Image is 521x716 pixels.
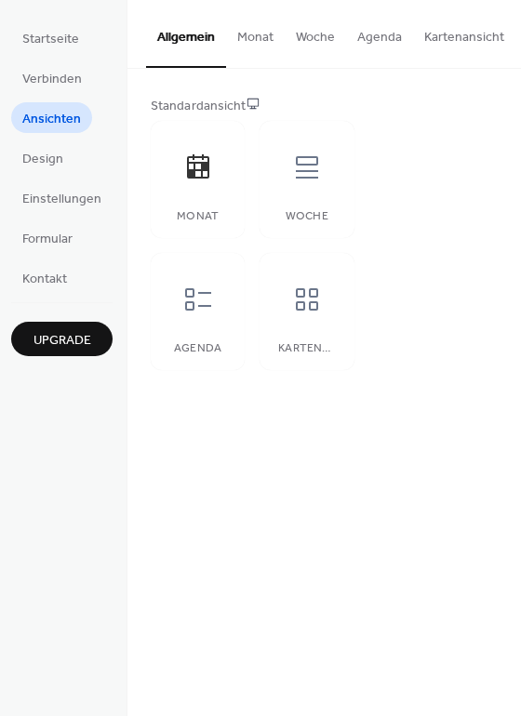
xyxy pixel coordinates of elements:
[22,110,81,129] span: Ansichten
[22,270,67,289] span: Kontakt
[151,97,494,116] div: Standardansicht
[169,210,226,223] div: Monat
[33,331,91,351] span: Upgrade
[11,142,74,173] a: Design
[11,22,90,53] a: Startseite
[22,70,82,89] span: Verbinden
[11,102,92,133] a: Ansichten
[11,322,113,356] button: Upgrade
[22,230,73,249] span: Formular
[22,150,63,169] span: Design
[11,262,78,293] a: Kontakt
[11,62,93,93] a: Verbinden
[278,342,335,355] div: Kartenansicht
[11,222,84,253] a: Formular
[11,182,113,213] a: Einstellungen
[169,342,226,355] div: Agenda
[22,30,79,49] span: Startseite
[22,190,101,209] span: Einstellungen
[278,210,335,223] div: Woche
